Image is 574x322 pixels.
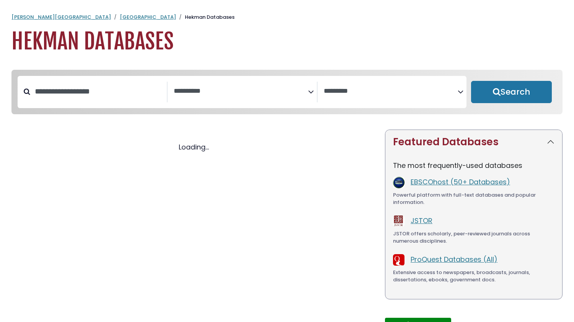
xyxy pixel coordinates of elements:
[11,29,563,54] h1: Hekman Databases
[176,13,235,21] li: Hekman Databases
[411,255,497,264] a: ProQuest Databases (All)
[11,70,563,114] nav: Search filters
[471,81,552,103] button: Submit for Search Results
[385,130,562,154] button: Featured Databases
[11,13,563,21] nav: breadcrumb
[393,160,554,171] p: The most frequently-used databases
[393,269,554,284] div: Extensive access to newspapers, broadcasts, journals, dissertations, ebooks, government docs.
[411,216,432,225] a: JSTOR
[174,87,308,95] textarea: Search
[393,230,554,245] div: JSTOR offers scholarly, peer-reviewed journals across numerous disciplines.
[393,191,554,206] div: Powerful platform with full-text databases and popular information.
[11,13,111,21] a: [PERSON_NAME][GEOGRAPHIC_DATA]
[11,142,376,152] div: Loading...
[324,87,458,95] textarea: Search
[411,177,510,187] a: EBSCOhost (50+ Databases)
[30,85,167,98] input: Search database by title or keyword
[120,13,176,21] a: [GEOGRAPHIC_DATA]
